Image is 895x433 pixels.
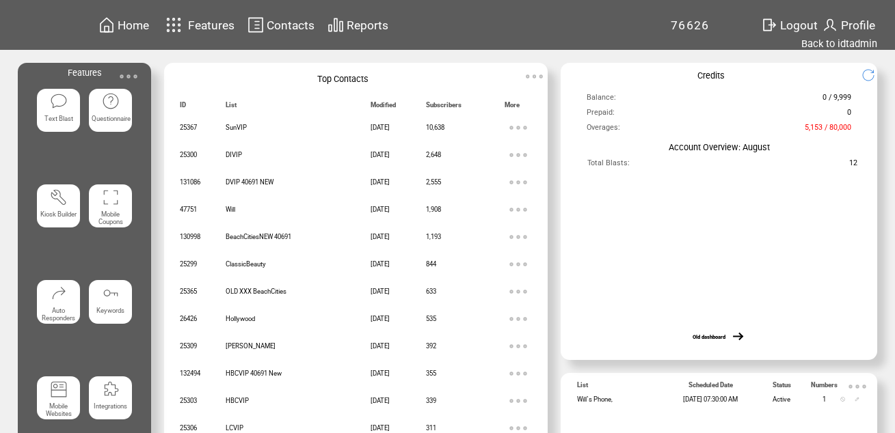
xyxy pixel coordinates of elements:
[805,123,851,137] span: 5,153 / 80,000
[98,16,115,33] img: home.svg
[325,14,390,36] a: Reports
[505,141,532,169] img: ellypsis.svg
[371,288,390,295] span: [DATE]
[371,124,390,131] span: [DATE]
[841,18,875,32] span: Profile
[180,206,197,213] span: 47751
[371,260,390,268] span: [DATE]
[587,108,615,122] span: Prepaid:
[521,63,548,89] img: ellypsis.svg
[44,115,73,122] span: Text Blast
[371,151,390,158] span: [DATE]
[505,101,520,114] span: More
[823,395,826,403] span: 1
[505,251,532,278] img: ellypsis.svg
[759,14,820,36] a: Logout
[94,402,127,410] span: Integrations
[689,381,733,394] span: Scheduled Date
[693,334,725,340] a: Old dashboard
[226,233,291,240] span: BeachCitiesNEW 40691
[96,14,151,36] a: Home
[849,158,857,173] span: 12
[226,288,286,295] span: OLD XXX BeachCities
[371,369,390,377] span: [DATE]
[426,315,436,322] span: 535
[426,288,436,295] span: 633
[773,381,791,394] span: Status
[180,124,197,131] span: 25367
[89,89,132,176] a: Questionnaire
[371,397,390,404] span: [DATE]
[115,63,142,90] img: ellypsis.svg
[577,395,613,403] span: Will`s Phone,
[245,14,317,36] a: Contacts
[505,196,532,223] img: ellypsis.svg
[347,18,388,32] span: Reports
[180,315,197,322] span: 26426
[505,169,532,196] img: ellypsis.svg
[180,369,200,377] span: 132494
[505,360,532,387] img: ellypsis.svg
[50,380,68,398] img: mobile-websites.svg
[226,151,242,158] span: DIVIP
[180,101,186,114] span: ID
[180,260,197,268] span: 25299
[226,206,235,213] span: Will
[180,397,197,404] span: 25303
[587,158,630,173] span: Total Blasts:
[50,92,68,110] img: text-blast.svg
[683,395,738,403] span: [DATE] 07:30:00 AM
[577,381,588,394] span: List
[371,101,396,114] span: Modified
[89,280,132,367] a: Keywords
[505,333,532,360] img: ellypsis.svg
[102,92,120,110] img: questionnaire.svg
[188,18,235,32] span: Features
[811,381,838,394] span: Numbers
[226,101,237,114] span: List
[328,16,344,33] img: chart.svg
[426,342,436,350] span: 392
[426,397,436,404] span: 339
[822,16,838,33] img: profile.svg
[669,142,770,152] span: Account Overview: August
[248,16,264,33] img: contacts.svg
[697,70,725,81] span: Credits
[92,115,131,122] span: Questionnaire
[505,305,532,333] img: ellypsis.svg
[761,16,777,33] img: exit.svg
[823,93,851,107] span: 0 / 9,999
[505,387,532,415] img: ellypsis.svg
[371,233,390,240] span: [DATE]
[180,424,197,432] span: 25306
[180,288,197,295] span: 25365
[371,178,390,186] span: [DATE]
[844,373,871,400] img: ellypsis.svg
[180,342,197,350] span: 25309
[98,210,123,225] span: Mobile Coupons
[371,424,390,432] span: [DATE]
[226,260,266,268] span: ClassicBeauty
[102,188,120,206] img: coupons.svg
[226,315,255,322] span: Hollywood
[37,280,80,367] a: Auto Responders
[371,342,390,350] span: [DATE]
[505,223,532,251] img: ellypsis.svg
[180,233,200,240] span: 130998
[42,307,75,322] span: Auto Responders
[780,18,818,32] span: Logout
[226,369,282,377] span: HBCVIP 40691 New
[226,424,243,432] span: LCVIP
[847,108,851,122] span: 0
[426,124,444,131] span: 10,638
[226,124,247,131] span: SunVIP
[426,151,441,158] span: 2,648
[671,18,710,32] span: 76626
[587,123,620,137] span: Overages:
[820,14,877,36] a: Profile
[46,402,72,417] span: Mobile Websites
[861,68,884,82] img: refresh.png
[426,260,436,268] span: 844
[102,284,120,302] img: keywords.svg
[371,206,390,213] span: [DATE]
